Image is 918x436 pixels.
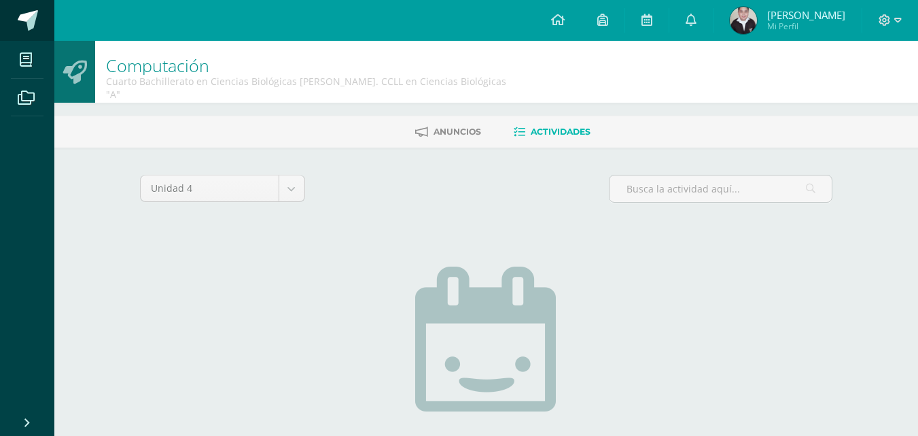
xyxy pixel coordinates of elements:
a: Actividades [514,121,590,143]
h1: Computación [106,56,510,75]
img: abf3233715345f4ab7d6dad8c2cc213f.png [730,7,757,34]
span: Anuncios [434,127,481,137]
a: Computación [106,54,209,77]
span: Actividades [531,127,590,137]
span: [PERSON_NAME] [767,8,845,22]
span: Mi Perfil [767,20,845,32]
a: Unidad 4 [141,175,304,201]
input: Busca la actividad aquí... [610,175,832,202]
span: Unidad 4 [151,175,268,201]
div: Cuarto Bachillerato en Ciencias Biológicas Bach. CCLL en Ciencias Biológicas 'A' [106,75,510,101]
a: Anuncios [415,121,481,143]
